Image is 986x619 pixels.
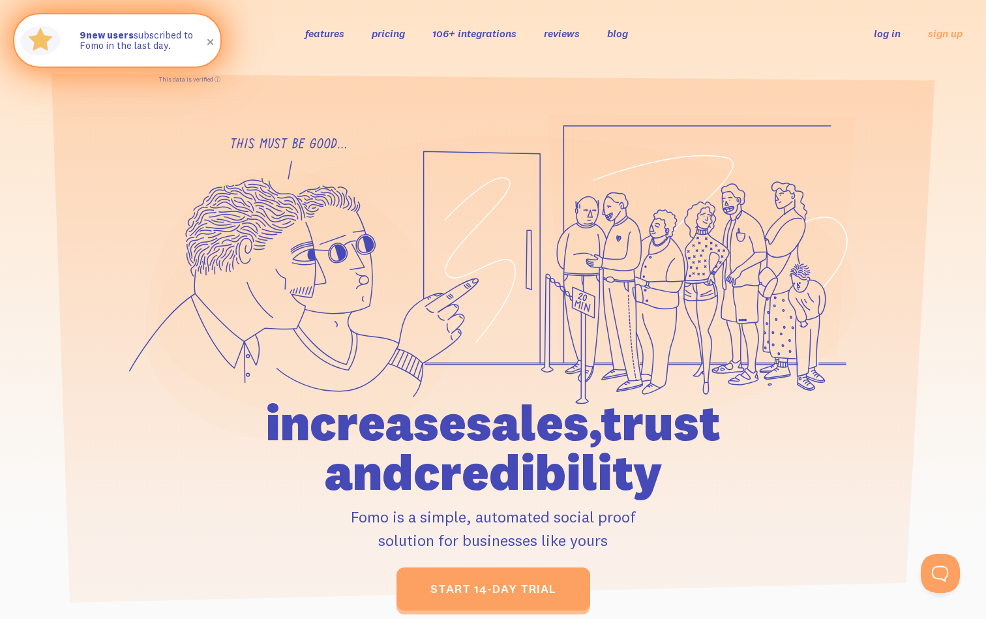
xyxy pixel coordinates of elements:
[432,27,516,40] a: 106+ integrations
[921,554,960,593] iframe: Help Scout Beacon - Open
[928,27,963,40] a: sign up
[607,27,628,40] a: blog
[372,27,405,40] a: pricing
[874,27,901,40] a: log in
[80,30,86,41] span: 9
[17,17,64,64] img: Fomo
[191,398,795,497] h1: increase sales, trust and credibility
[80,29,134,41] strong: new users
[159,76,220,83] a: This data is verified ⓘ
[80,30,207,52] p: subscribed to Fomo in the last day.
[305,27,344,40] a: features
[191,505,795,552] p: Fomo is a simple, automated social proof solution for businesses like yours
[396,567,590,611] a: start 14-day trial
[544,27,580,40] a: reviews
